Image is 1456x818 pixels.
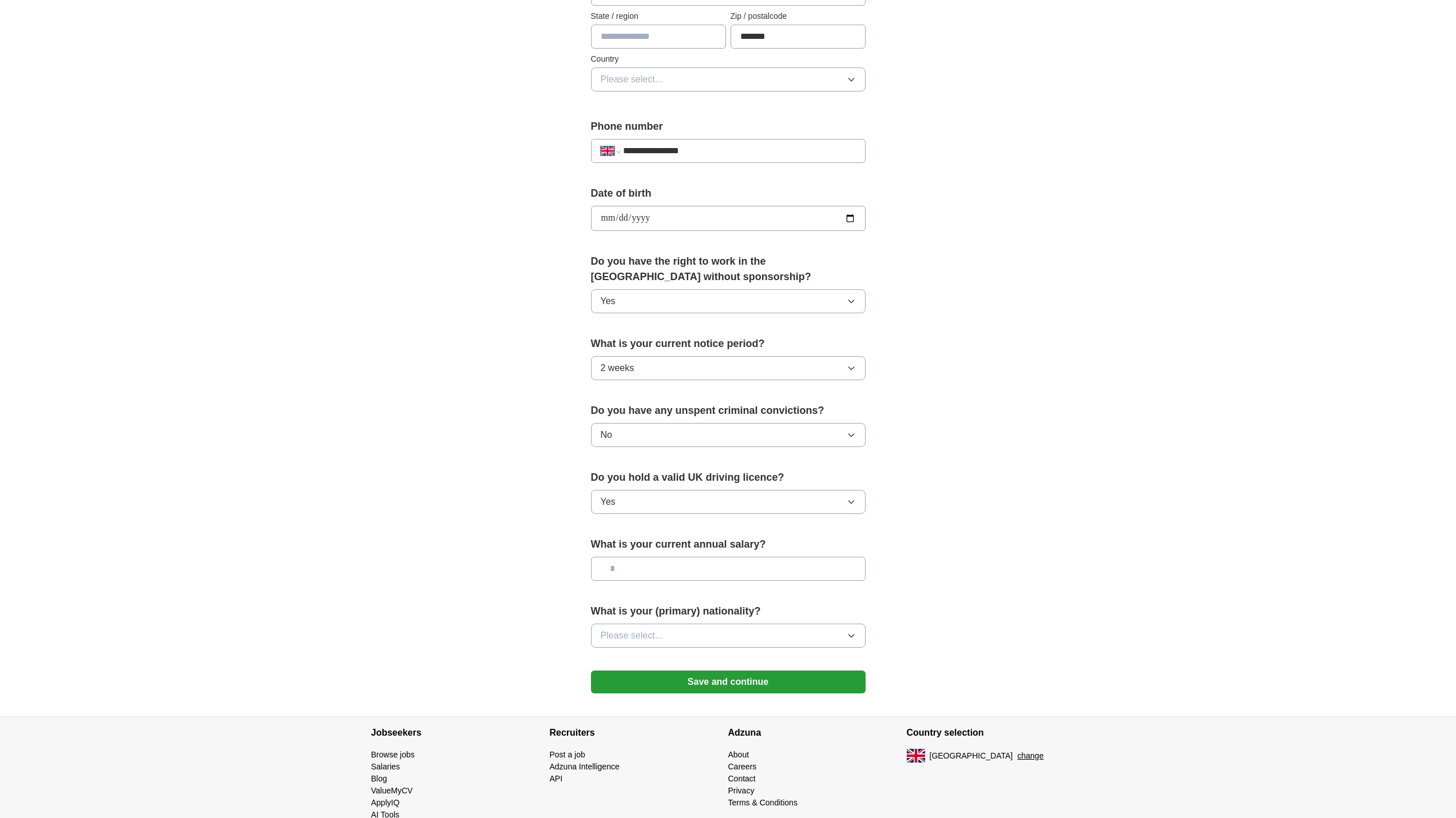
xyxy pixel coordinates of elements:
span: Please select... [601,629,663,643]
label: Country [591,53,866,65]
a: Privacy [728,786,755,795]
button: Please select... [591,624,866,648]
a: Post a job [550,750,585,759]
a: Blog [371,774,387,783]
label: Phone number [591,119,866,134]
button: change [1017,750,1044,762]
label: Do you hold a valid UK driving licence? [591,470,866,485]
a: API [550,774,563,783]
label: Do you have the right to work in the [GEOGRAPHIC_DATA] without sponsorship? [591,254,866,285]
span: No [601,428,612,442]
button: Yes [591,289,866,313]
label: Date of birth [591,186,866,201]
a: About [728,750,749,759]
a: ApplyIQ [371,798,400,807]
img: UK flag [907,749,925,763]
span: [GEOGRAPHIC_DATA] [930,750,1013,762]
a: Terms & Conditions [728,798,798,807]
a: ValueMyCV [371,786,413,795]
span: 2 weeks [601,361,634,375]
label: What is your current annual salary? [591,537,866,552]
label: State / region [591,10,726,22]
button: Please select... [591,67,866,91]
button: Save and continue [591,671,866,693]
button: Yes [591,490,866,514]
a: Browse jobs [371,750,415,759]
a: Salaries [371,762,400,771]
button: No [591,423,866,447]
label: What is your (primary) nationality? [591,604,866,619]
span: Please select... [601,73,663,86]
button: 2 weeks [591,356,866,380]
a: Careers [728,762,757,771]
a: Adzuna Intelligence [550,762,620,771]
span: Yes [601,294,616,308]
label: Do you have any unspent criminal convictions? [591,403,866,418]
a: Contact [728,774,756,783]
span: Yes [601,495,616,509]
h4: Country selection [907,717,1085,749]
label: What is your current notice period? [591,336,866,352]
label: Zip / postalcode [731,10,866,22]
